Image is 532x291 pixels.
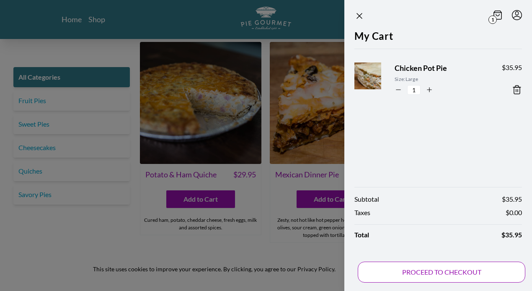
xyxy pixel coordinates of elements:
span: Size: Large [395,75,488,83]
span: Total [354,230,369,240]
span: $ 35.95 [501,230,522,240]
h2: My Cart [354,29,522,49]
span: $ 0.00 [506,208,522,218]
span: Subtotal [354,194,379,204]
span: 1 [488,16,497,24]
button: PROCEED TO CHECKOUT [358,262,525,283]
button: Close panel [354,11,364,21]
span: Chicken Pot Pie [395,62,488,74]
span: $ 35.95 [502,62,522,73]
img: Product Image [350,55,401,106]
span: Taxes [354,208,370,218]
button: Menu [512,10,522,20]
span: $ 35.95 [502,194,522,204]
